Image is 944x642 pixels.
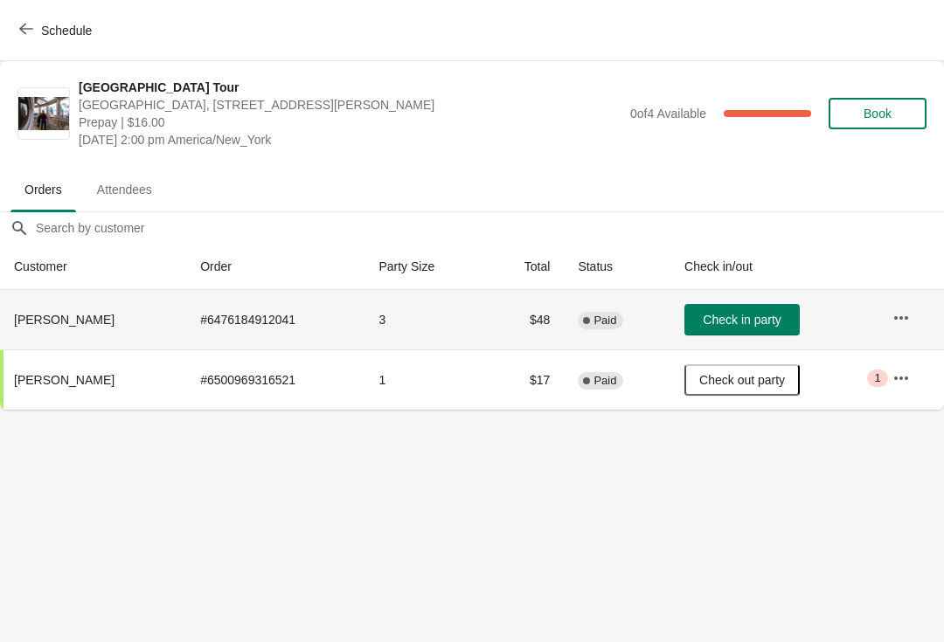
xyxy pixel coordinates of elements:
span: Paid [593,314,616,328]
span: [DATE] 2:00 pm America/New_York [79,131,621,148]
input: Search by customer [35,212,944,244]
img: City Hall Tower Tour [18,97,69,131]
td: $48 [486,290,564,349]
span: Paid [593,374,616,388]
th: Status [564,244,670,290]
span: [PERSON_NAME] [14,313,115,327]
span: Schedule [41,24,92,38]
button: Check in party [684,304,800,335]
td: 1 [364,349,486,410]
td: $17 [486,349,564,410]
span: 0 of 4 Available [630,107,706,121]
button: Check out party [684,364,800,396]
span: Attendees [83,174,166,205]
th: Party Size [364,244,486,290]
span: [PERSON_NAME] [14,373,115,387]
span: Check out party [699,373,785,387]
th: Order [186,244,364,290]
span: Check in party [703,313,781,327]
td: 3 [364,290,486,349]
button: Book [829,98,927,129]
span: Prepay | $16.00 [79,114,621,131]
td: # 6500969316521 [186,349,364,410]
span: [GEOGRAPHIC_DATA] Tour [79,79,621,96]
span: Book [864,107,892,121]
td: # 6476184912041 [186,290,364,349]
span: Orders [10,174,76,205]
th: Check in/out [670,244,878,290]
span: 1 [874,371,880,385]
th: Total [486,244,564,290]
button: Schedule [9,15,106,46]
span: [GEOGRAPHIC_DATA], [STREET_ADDRESS][PERSON_NAME] [79,96,621,114]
